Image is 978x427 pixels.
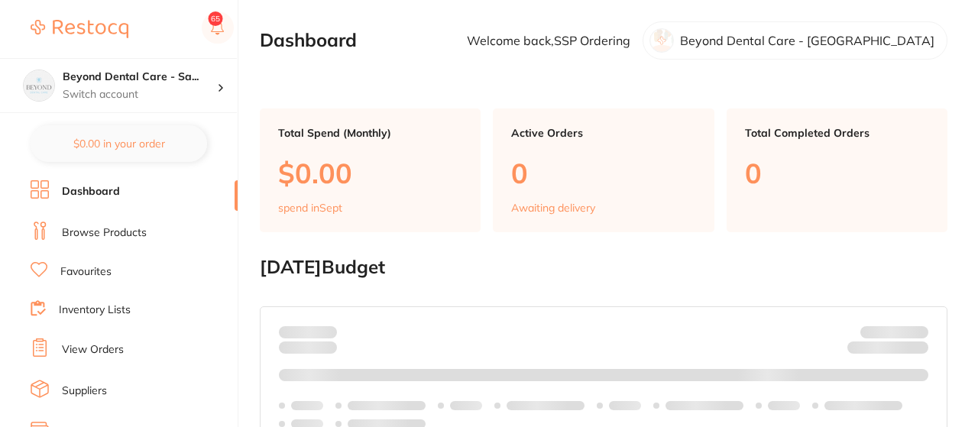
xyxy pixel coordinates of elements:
p: Awaiting delivery [511,202,595,214]
p: spend in Sept [278,202,342,214]
p: Budget: [860,325,928,338]
img: Beyond Dental Care - Sandstone Point [24,70,54,101]
a: Browse Products [62,225,147,241]
p: Labels extended [507,400,585,412]
a: Suppliers [62,383,107,399]
p: $0.00 [278,157,462,189]
p: Welcome back, SSP Ordering [467,34,630,47]
h4: Beyond Dental Care - Sandstone Point [63,70,217,85]
h2: [DATE] Budget [260,257,947,278]
p: Labels [450,400,482,412]
p: Switch account [63,87,217,102]
p: Active Orders [511,127,695,139]
strong: $0.00 [310,325,337,338]
p: Labels extended [824,400,902,412]
p: Labels extended [665,400,743,412]
p: Labels [291,400,323,412]
strong: $NaN [899,325,928,338]
p: Beyond Dental Care - [GEOGRAPHIC_DATA] [680,34,934,47]
p: Labels [609,400,641,412]
p: Labels [768,400,800,412]
a: Total Spend (Monthly)$0.00spend inSept [260,108,481,232]
a: Restocq Logo [31,11,128,47]
p: month [279,338,337,357]
p: Labels extended [348,400,426,412]
h2: Dashboard [260,30,357,51]
strong: $0.00 [902,344,928,357]
p: Remaining: [847,338,928,357]
p: 0 [511,157,695,189]
a: Total Completed Orders0 [727,108,947,232]
a: Dashboard [62,184,120,199]
a: Inventory Lists [59,302,131,318]
a: View Orders [62,342,124,357]
a: Favourites [60,264,112,280]
p: Total Spend (Monthly) [278,127,462,139]
p: Spent: [279,325,337,338]
p: 0 [745,157,929,189]
img: Restocq Logo [31,20,128,38]
a: Active Orders0Awaiting delivery [493,108,714,232]
button: $0.00 in your order [31,125,207,162]
p: Total Completed Orders [745,127,929,139]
